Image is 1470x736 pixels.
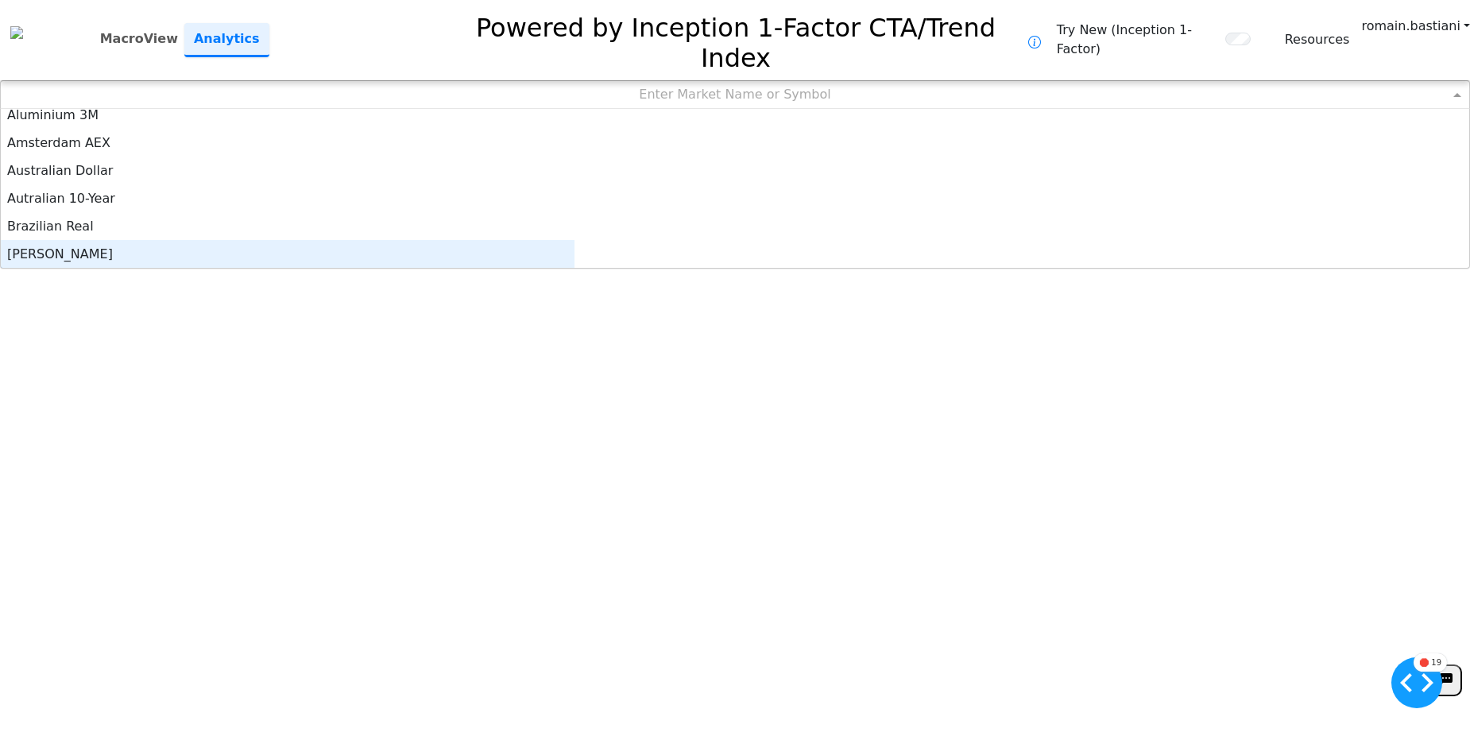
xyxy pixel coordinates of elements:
div: grid [1,109,574,268]
img: logo%20black.png [10,26,23,39]
a: MacroView [94,23,184,55]
a: Resources [1285,30,1350,49]
div: 🛑 19 [1419,657,1441,668]
div: Autralian 10-Year [1,184,574,212]
div: Aluminium 3M [1,101,574,129]
span: Try New (Inception 1-Factor) [1057,21,1217,59]
div: Enter Market Name or Symbol [1,81,1469,108]
div: Australian Dollar [1,157,574,184]
div: [PERSON_NAME] [1,240,574,268]
h2: Powered by Inception 1-Factor CTA/Trend Index [443,6,1028,74]
a: Analytics [184,23,269,57]
div: Amsterdam AEX [1,129,574,157]
a: romain.bastiani [1361,17,1470,36]
div: Brazilian Real [1,212,574,240]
